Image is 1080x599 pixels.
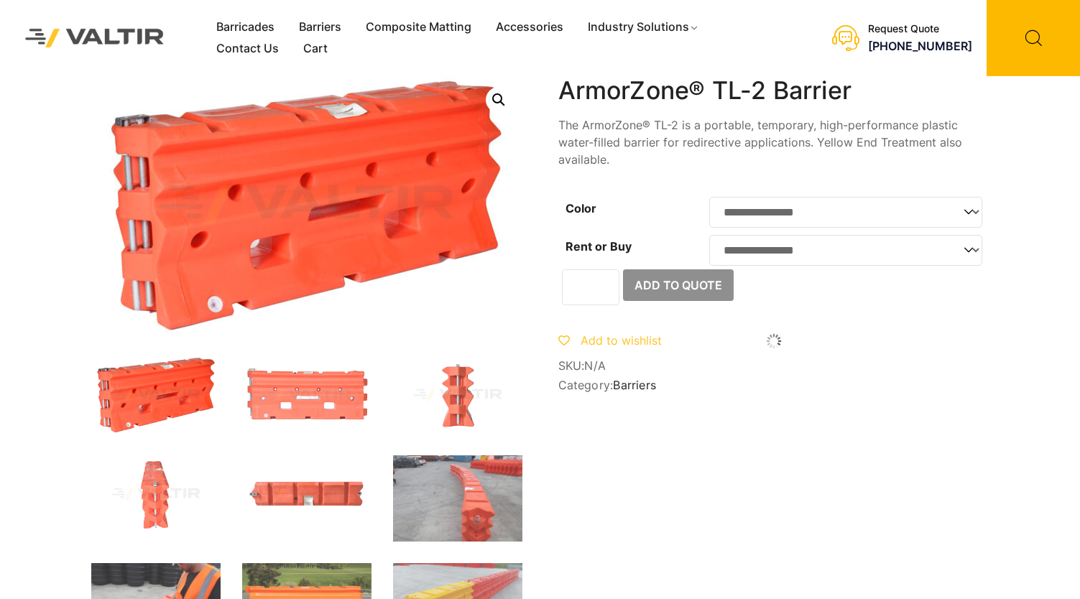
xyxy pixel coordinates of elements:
a: Barriers [613,378,656,392]
h1: ArmorZone® TL-2 Barrier [558,76,989,106]
a: Cart [291,38,340,60]
img: ArmorZone_Org_3Q.jpg [91,356,221,434]
span: SKU: [558,359,989,373]
a: [PHONE_NUMBER] [868,39,972,53]
a: Contact Us [204,38,291,60]
img: Armorzone_Org_Front.jpg [242,356,371,434]
img: Valtir Rentals [11,14,179,62]
p: The ArmorZone® TL-2 is a portable, temporary, high-performance plastic water-filled barrier for r... [558,116,989,168]
img: IMG_8193-scaled-1.jpg [393,455,522,542]
a: Accessories [484,17,576,38]
img: Armorzone_Org_x1.jpg [91,455,221,533]
a: Industry Solutions [576,17,711,38]
label: Rent or Buy [566,239,632,254]
a: Barricades [204,17,287,38]
span: N/A [584,358,606,373]
a: Barriers [287,17,354,38]
img: Armorzone_Org_Top.jpg [242,455,371,533]
label: Color [566,201,596,215]
input: Product quantity [562,269,619,305]
img: Armorzone_Org_Side.jpg [393,356,522,434]
div: Request Quote [868,23,972,35]
button: Add to Quote [623,269,734,301]
span: Category: [558,379,989,392]
a: Composite Matting [354,17,484,38]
